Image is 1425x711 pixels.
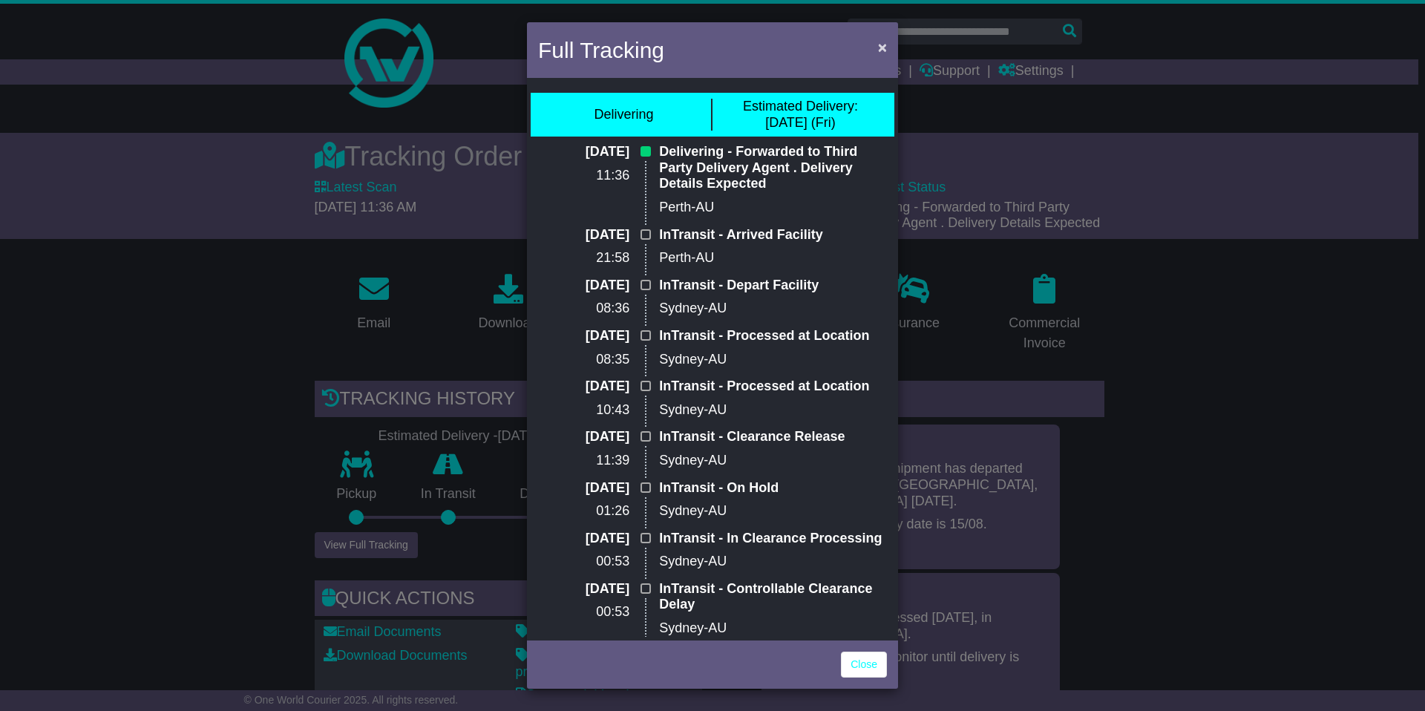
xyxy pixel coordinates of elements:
p: InTransit - Clearance Release [659,429,887,445]
p: [DATE] [538,531,629,547]
h4: Full Tracking [538,33,664,67]
p: Sydney-AU [659,554,887,570]
p: [DATE] [538,227,629,243]
p: [DATE] [538,328,629,344]
p: [DATE] [538,278,629,294]
a: Close [841,652,887,678]
p: 01:26 [538,503,629,520]
p: InTransit - Controllable Clearance Delay [659,581,887,613]
p: InTransit - Processed at Location [659,328,887,344]
p: Sydney-AU [659,503,887,520]
p: InTransit - Processed at Location [659,379,887,395]
p: [DATE] [538,144,629,160]
div: [DATE] (Fri) [743,99,858,131]
p: 11:39 [538,453,629,469]
p: Sydney-AU [659,352,887,368]
p: [DATE] [538,429,629,445]
p: [DATE] [538,480,629,497]
p: Sydney-AU [659,453,887,469]
p: 11:36 [538,168,629,184]
span: × [878,39,887,56]
p: 00:53 [538,604,629,620]
p: Sydney-AU [659,620,887,637]
p: Perth-AU [659,200,887,216]
p: InTransit - In Clearance Processing [659,531,887,547]
div: Delivering [594,107,653,123]
p: Sydney-AU [659,301,887,317]
p: InTransit - Arrived Facility [659,227,887,243]
p: InTransit - On Hold [659,480,887,497]
p: 08:35 [538,352,629,368]
p: [DATE] [538,581,629,597]
p: Perth-AU [659,250,887,266]
p: Delivering - Forwarded to Third Party Delivery Agent . Delivery Details Expected [659,144,887,192]
p: 10:43 [538,402,629,419]
button: Close [871,32,894,62]
p: [DATE] [538,379,629,395]
p: InTransit - Depart Facility [659,278,887,294]
p: 08:36 [538,301,629,317]
p: 00:53 [538,554,629,570]
p: 21:58 [538,250,629,266]
p: Sydney-AU [659,402,887,419]
span: Estimated Delivery: [743,99,858,114]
